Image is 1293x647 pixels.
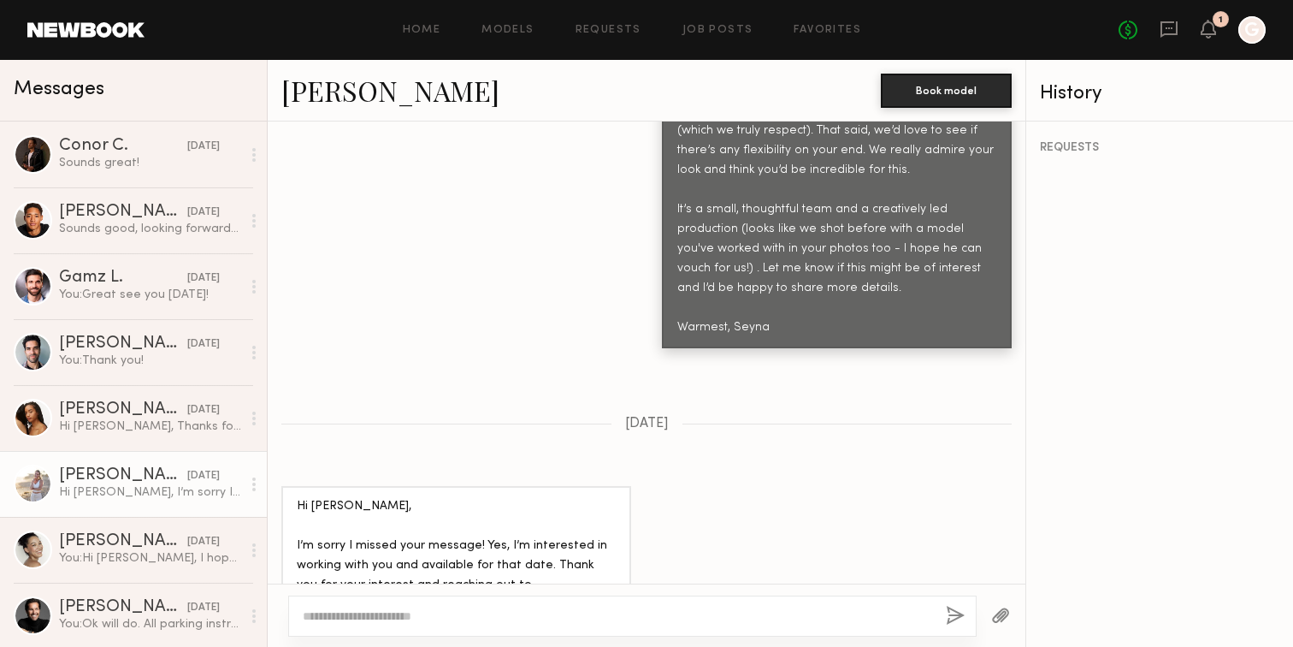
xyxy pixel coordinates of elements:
[187,402,220,418] div: [DATE]
[187,600,220,616] div: [DATE]
[881,74,1012,108] button: Book model
[187,205,220,221] div: [DATE]
[881,82,1012,97] a: Book model
[187,468,220,484] div: [DATE]
[1238,16,1266,44] a: G
[794,25,861,36] a: Favorites
[59,550,241,567] div: You: Hi [PERSON_NAME], I hope you’re well! I’m reaching out to see if you might be open to a shoo...
[59,335,187,353] div: [PERSON_NAME]
[1040,142,1279,154] div: REQUESTS
[187,270,220,287] div: [DATE]
[59,204,187,221] div: [PERSON_NAME]
[59,616,241,632] div: You: Ok will do. All parking instructions will be on the call sheet when we send next week. Thank...
[59,155,241,171] div: Sounds great!
[59,467,187,484] div: [PERSON_NAME]
[59,353,241,369] div: You: Thank you!
[1219,15,1223,25] div: 1
[281,72,499,109] a: [PERSON_NAME]
[59,221,241,237] div: Sounds good, looking forward to seeing you [DATE] as well!
[14,80,104,99] span: Messages
[625,417,669,431] span: [DATE]
[59,418,241,435] div: Hi [PERSON_NAME], Thanks for reaching out! Sounds like a great opportunity; I’m available [DATE]....
[59,533,187,550] div: [PERSON_NAME]
[481,25,534,36] a: Models
[682,25,753,36] a: Job Posts
[187,336,220,353] div: [DATE]
[59,270,187,287] div: Gamz L.
[59,401,187,418] div: [PERSON_NAME]
[187,534,220,550] div: [DATE]
[59,287,241,303] div: You: Great see you [DATE]!
[59,599,187,616] div: [PERSON_NAME]
[297,497,616,615] div: Hi [PERSON_NAME], I’m sorry I missed your message! Yes, I’m interested in working with you and av...
[576,25,641,36] a: Requests
[403,25,441,36] a: Home
[1040,84,1279,104] div: History
[59,484,241,501] div: Hi [PERSON_NAME], I’m sorry I missed your message! Yes, I’m interested in working with you and av...
[187,139,220,155] div: [DATE]
[59,138,187,155] div: Conor C.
